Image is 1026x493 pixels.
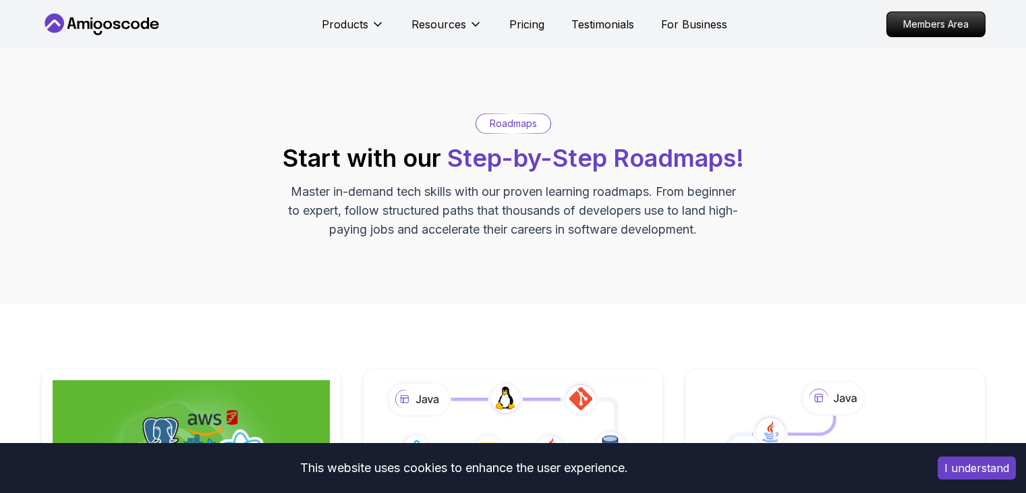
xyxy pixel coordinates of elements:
a: For Business [661,16,727,32]
div: This website uses cookies to enhance the user experience. [10,453,917,483]
p: Resources [411,16,466,32]
p: Products [322,16,368,32]
h2: Start with our [283,145,744,172]
button: Products [322,16,384,43]
a: Members Area [886,11,986,37]
p: Members Area [887,12,985,36]
a: Pricing [509,16,544,32]
button: Resources [411,16,482,43]
p: Master in-demand tech skills with our proven learning roadmaps. From beginner to expert, follow s... [287,182,740,239]
button: Accept cookies [938,457,1016,479]
span: Step-by-Step Roadmaps! [447,143,744,173]
p: Roadmaps [490,117,537,130]
a: Testimonials [571,16,634,32]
